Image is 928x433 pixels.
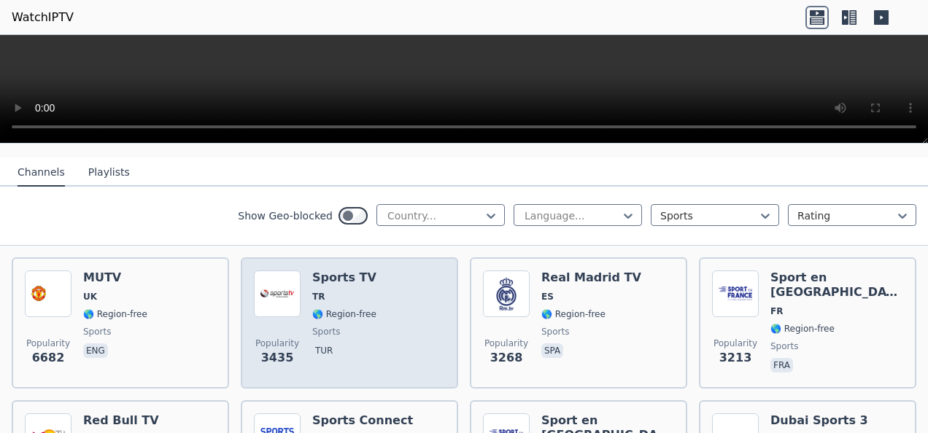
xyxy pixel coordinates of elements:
[83,326,111,338] span: sports
[714,338,757,349] span: Popularity
[770,413,868,428] h6: Dubai Sports 3
[83,343,108,358] p: eng
[32,349,65,367] span: 6682
[541,326,569,338] span: sports
[770,358,793,372] p: fra
[18,159,65,187] button: Channels
[312,326,340,338] span: sports
[83,308,147,320] span: 🌎 Region-free
[83,413,159,428] h6: Red Bull TV
[312,291,325,303] span: TR
[312,270,376,285] h6: Sports TV
[483,270,530,317] img: Real Madrid TV
[12,9,74,26] a: WatchIPTV
[254,270,301,317] img: Sports TV
[312,413,413,428] h6: Sports Connect
[261,349,294,367] span: 3435
[770,270,903,300] h6: Sport en [GEOGRAPHIC_DATA]
[541,291,554,303] span: ES
[26,338,70,349] span: Popularity
[83,291,97,303] span: UK
[255,338,299,349] span: Popularity
[541,343,563,358] p: spa
[541,308,606,320] span: 🌎 Region-free
[490,349,523,367] span: 3268
[484,338,528,349] span: Popularity
[712,270,759,317] img: Sport en France
[83,270,147,285] h6: MUTV
[25,270,71,317] img: MUTV
[88,159,130,187] button: Playlists
[770,323,835,335] span: 🌎 Region-free
[312,308,376,320] span: 🌎 Region-free
[541,270,641,285] h6: Real Madrid TV
[719,349,752,367] span: 3213
[238,208,333,223] label: Show Geo-blocked
[770,340,798,352] span: sports
[770,305,783,317] span: FR
[312,343,336,358] p: tur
